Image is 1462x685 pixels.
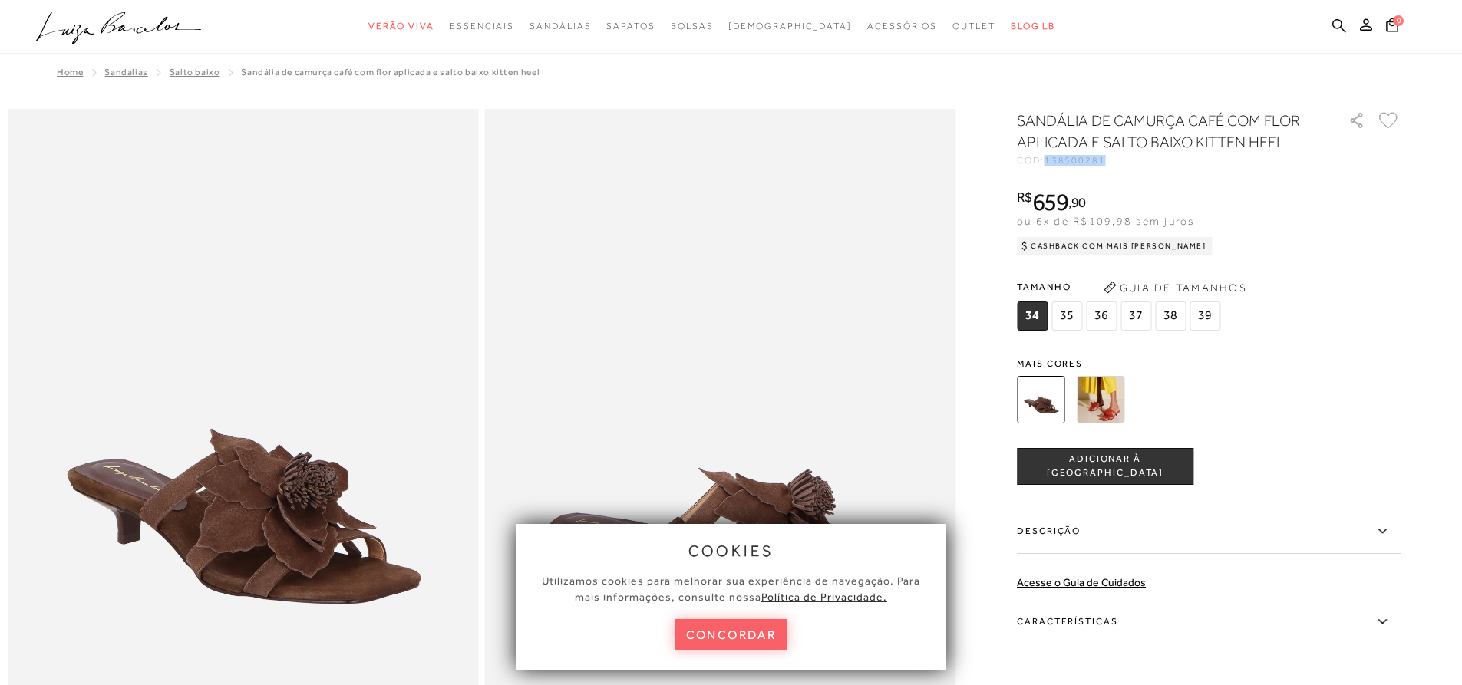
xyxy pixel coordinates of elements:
label: Características [1017,600,1401,644]
a: SANDÁLIAS [104,67,147,77]
div: Cashback com Mais [PERSON_NAME] [1017,237,1213,255]
span: Acessórios [867,21,937,31]
span: 39 [1190,301,1220,331]
a: categoryNavScreenReaderText [671,12,714,41]
h1: SANDÁLIA DE CAMURÇA CAFÉ COM FLOR APLICADA E SALTO BAIXO KITTEN HEEL [1017,110,1305,153]
span: 138500281 [1045,155,1106,166]
a: BLOG LB [1011,12,1055,41]
span: 36 [1086,301,1117,331]
img: SANDÁLIA DE CAMURÇA VERMELHO CAIENA COM FLOR APLICADA E SALTO BAIXO KITTEN HEEL [1077,376,1124,423]
a: categoryNavScreenReaderText [368,12,434,41]
a: categoryNavScreenReaderText [530,12,591,41]
span: BLOG LB [1011,21,1055,31]
span: 0 [1393,15,1404,26]
span: 659 [1032,188,1068,216]
span: ADICIONAR À [GEOGRAPHIC_DATA] [1018,453,1193,479]
a: categoryNavScreenReaderText [867,12,937,41]
i: , [1068,196,1086,209]
button: Guia de Tamanhos [1098,275,1252,300]
a: categoryNavScreenReaderText [952,12,995,41]
a: noSubCategoriesText [728,12,852,41]
a: categoryNavScreenReaderText [606,12,655,41]
span: Utilizamos cookies para melhorar sua experiência de navegação. Para mais informações, consulte nossa [542,575,920,603]
a: Política de Privacidade. [761,591,887,603]
a: Home [57,67,83,77]
span: cookies [688,542,774,559]
button: concordar [675,619,788,650]
span: SANDÁLIA DE CAMURÇA CAFÉ COM FLOR APLICADA E SALTO BAIXO KITTEN HEEL [241,67,540,77]
span: Sapatos [606,21,655,31]
div: CÓD: [1017,156,1324,165]
span: ou 6x de R$109,98 sem juros [1017,215,1194,227]
span: Verão Viva [368,21,434,31]
a: Acesse o Guia de Cuidados [1017,576,1146,588]
span: Essenciais [450,21,514,31]
a: Salto Baixo [170,67,220,77]
img: SANDÁLIA DE CAMURÇA CAFÉ COM FLOR APLICADA E SALTO BAIXO KITTEN HEEL [1017,376,1064,423]
a: categoryNavScreenReaderText [450,12,514,41]
span: 34 [1017,301,1048,331]
i: R$ [1017,190,1032,204]
span: Mais cores [1017,359,1401,368]
span: 38 [1155,301,1186,331]
label: Descrição [1017,509,1401,554]
button: 0 [1381,17,1403,38]
button: ADICIONAR À [GEOGRAPHIC_DATA] [1017,448,1193,485]
span: [DEMOGRAPHIC_DATA] [728,21,852,31]
span: 90 [1071,194,1086,210]
span: Tamanho [1017,275,1224,298]
span: Bolsas [671,21,714,31]
span: Sandálias [530,21,591,31]
span: 37 [1120,301,1151,331]
span: Outlet [952,21,995,31]
span: 35 [1051,301,1082,331]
